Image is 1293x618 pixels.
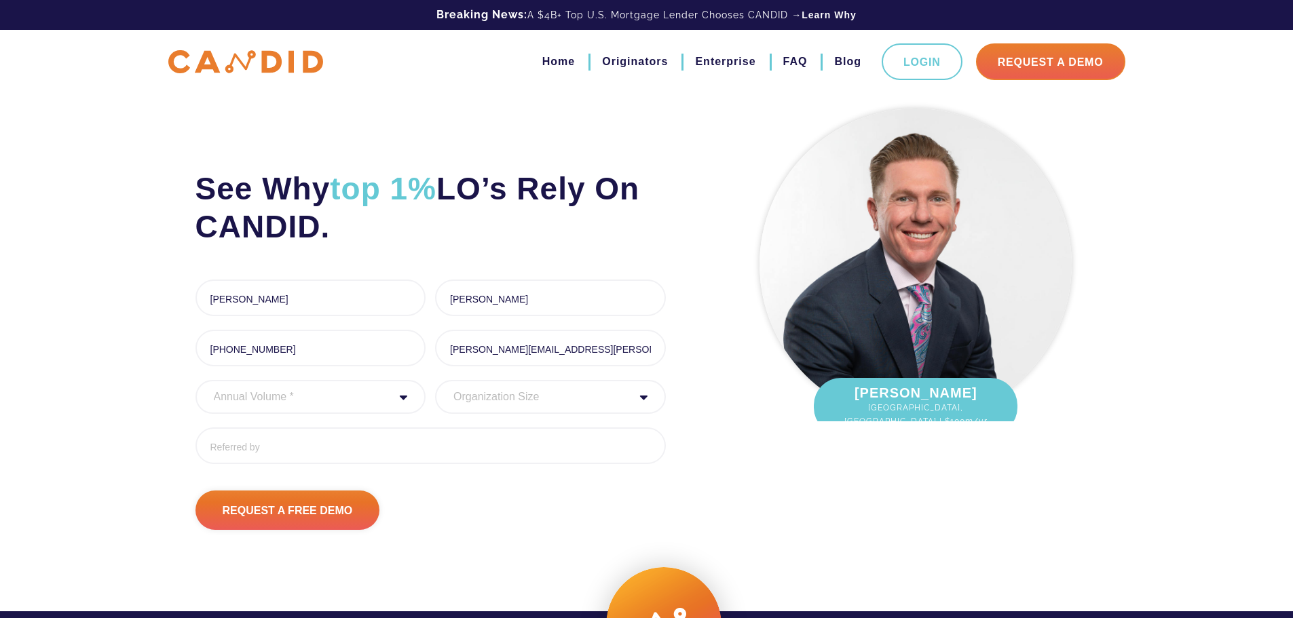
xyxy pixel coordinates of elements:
[330,171,436,206] span: top 1%
[195,170,666,246] h2: See Why LO’s Rely On CANDID.
[976,43,1125,80] a: Request A Demo
[435,330,666,366] input: Email *
[195,427,666,464] input: Referred by
[882,43,962,80] a: Login
[802,8,857,22] a: Learn Why
[168,50,323,74] img: CANDID APP
[602,50,668,73] a: Originators
[834,50,861,73] a: Blog
[827,401,1004,428] span: [GEOGRAPHIC_DATA], [GEOGRAPHIC_DATA] | $100m/yr
[542,50,575,73] a: Home
[195,330,426,366] input: Phone *
[695,50,755,73] a: Enterprise
[195,279,426,316] input: First Name *
[435,279,666,316] input: Last Name *
[783,50,808,73] a: FAQ
[814,378,1017,435] div: [PERSON_NAME]
[195,490,380,530] input: Request A Free Demo
[436,8,527,21] b: Breaking News:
